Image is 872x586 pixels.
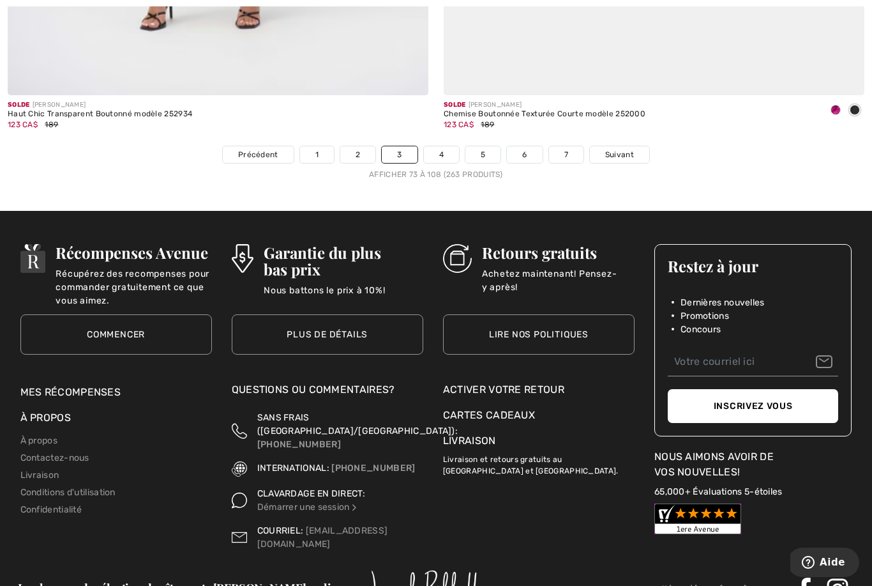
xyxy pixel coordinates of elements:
p: Nous battons le prix à 10%! [264,284,423,309]
div: À propos [20,410,212,432]
a: Cartes Cadeaux [443,408,635,423]
div: [PERSON_NAME] [8,100,192,110]
h3: Garantie du plus bas prix [264,244,423,277]
a: Lire nos politiques [443,314,635,355]
a: Plus de détails [232,314,423,355]
span: CLAVARDAGE EN DIRECT: [257,488,365,499]
span: Précédent [238,149,278,160]
a: Contactez-nous [20,452,89,463]
input: Votre courriel ici [668,348,839,376]
button: Inscrivez vous [668,389,839,423]
a: 7 [549,146,583,163]
span: 123 CA$ [8,120,38,129]
span: Dernières nouvelles [680,296,765,309]
a: Démarrer une session [257,502,359,513]
div: Purple orchid [826,100,845,121]
div: Chemise Boutonnée Texturée Courte modèle 252000 [444,110,645,119]
div: Nous aimons avoir de vos nouvelles! [654,449,852,480]
p: Récupérez des recompenses pour commander gratuitement ce que vous aimez. [56,267,211,293]
div: Haut Chic Transparent Boutonné modèle 252934 [8,110,192,119]
span: Solde [444,101,466,109]
img: Clavardage en direct [350,503,359,512]
p: Achetez maintenant! Pensez-y après! [482,267,635,293]
span: Suivant [605,149,634,160]
h3: Retours gratuits [482,244,635,261]
a: Commencer [20,314,212,355]
span: Concours [680,323,721,336]
a: À propos [20,435,57,446]
div: Black [845,100,864,121]
a: Conditions d'utilisation [20,487,116,498]
a: [PHONE_NUMBER] [331,463,415,474]
a: 2 [340,146,375,163]
iframe: Ouvre un widget dans lequel vous pouvez trouver plus d’informations [790,548,859,580]
img: Clavardage en direct [232,487,247,514]
a: Mes récompenses [20,386,121,398]
span: SANS FRAIS ([GEOGRAPHIC_DATA]/[GEOGRAPHIC_DATA]): [257,412,458,436]
a: Précédent [223,146,294,163]
a: Activer votre retour [443,382,635,397]
span: INTERNATIONAL: [257,463,329,474]
a: Livraison [20,470,59,481]
a: Suivant [590,146,649,163]
a: [EMAIL_ADDRESS][DOMAIN_NAME] [257,525,388,550]
span: Promotions [680,309,729,323]
img: Sans Frais (Canada/EU) [232,411,247,451]
img: Récompenses Avenue [20,244,46,273]
a: 6 [507,146,542,163]
a: 5 [465,146,500,163]
img: Retours gratuits [443,244,472,273]
span: COURRIEL: [257,525,304,536]
img: Garantie du plus bas prix [232,244,253,273]
a: 4 [424,146,459,163]
div: Questions ou commentaires? [232,382,423,404]
a: 3 [382,146,417,163]
h3: Récompenses Avenue [56,244,211,261]
a: 65,000+ Évaluations 5-étoiles [654,486,783,497]
div: [PERSON_NAME] [444,100,645,110]
span: 189 [481,120,494,129]
img: International [232,461,247,477]
h3: Restez à jour [668,258,839,274]
span: 189 [45,120,58,129]
img: Contact us [232,524,247,551]
a: [PHONE_NUMBER] [257,439,341,450]
span: Solde [8,101,30,109]
a: Livraison [443,435,496,447]
img: Customer Reviews [654,504,741,534]
a: Confidentialité [20,504,82,515]
a: 1 [300,146,334,163]
span: 123 CA$ [444,120,474,129]
p: Livraison et retours gratuits au [GEOGRAPHIC_DATA] et [GEOGRAPHIC_DATA]. [443,449,635,477]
